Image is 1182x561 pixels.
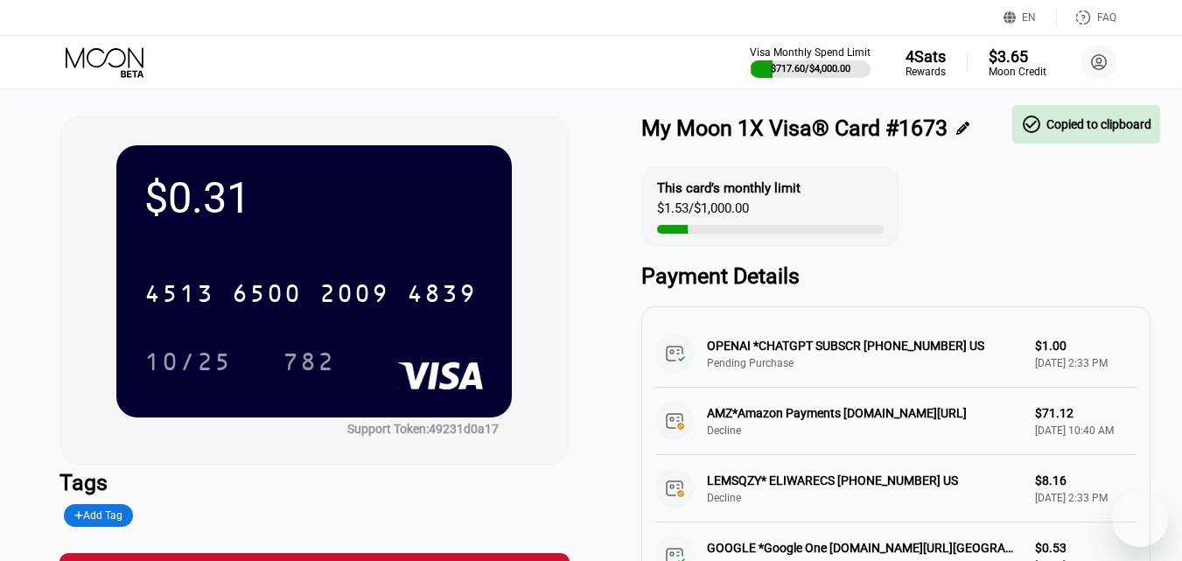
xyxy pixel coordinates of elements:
[1057,9,1116,26] div: FAQ
[269,340,348,383] div: 782
[906,47,946,66] div: 4 Sats
[319,282,389,310] div: 2009
[750,46,871,78] div: Visa Monthly Spend Limit$717.60/$4,000.00
[641,263,1151,289] div: Payment Details
[347,422,499,436] div: Support Token: 49231d0a17
[1112,491,1168,547] iframe: Button to launch messaging window, conversation in progress
[232,282,302,310] div: 6500
[59,470,570,495] div: Tags
[657,180,801,196] div: This card’s monthly limit
[989,47,1046,78] div: $3.65Moon Credit
[771,63,850,74] div: $717.60 / $4,000.00
[131,340,245,383] div: 10/25
[144,173,484,223] div: $0.31
[906,47,946,78] div: 4SatsRewards
[750,46,871,59] div: Visa Monthly Spend Limit
[144,282,214,310] div: 4513
[641,116,948,141] div: My Moon 1X Visa® Card #1673
[144,350,232,378] div: 10/25
[347,422,499,436] div: Support Token:49231d0a17
[64,504,134,527] div: Add Tag
[1022,11,1036,24] div: EN
[74,509,123,522] div: Add Tag
[134,271,487,315] div: 4513650020094839
[906,66,946,78] div: Rewards
[989,66,1046,78] div: Moon Credit
[1097,11,1116,24] div: FAQ
[1021,114,1151,135] div: Copied to clipboard
[657,200,749,225] div: $1.53 / $1,000.00
[1004,9,1057,26] div: EN
[989,47,1046,66] div: $3.65
[283,350,335,378] div: 782
[407,282,477,310] div: 4839
[1021,114,1042,135] span: 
